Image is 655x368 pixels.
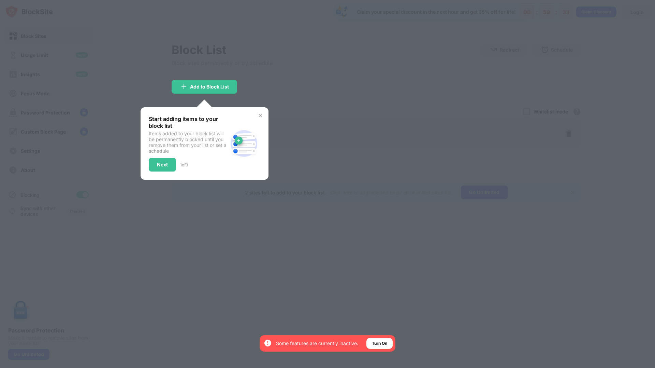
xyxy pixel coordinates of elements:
img: block-site.svg [228,127,260,160]
div: 1 of 3 [180,162,188,167]
img: x-button.svg [258,113,263,118]
div: Next [157,162,168,167]
div: Items added to your block list will be permanently blocked until you remove them from your list o... [149,131,228,154]
div: Some features are currently inactive. [276,340,358,347]
img: error-circle-white.svg [264,339,272,347]
div: Turn On [372,340,387,347]
div: Start adding items to your block list [149,115,228,129]
div: Add to Block List [190,84,229,90]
